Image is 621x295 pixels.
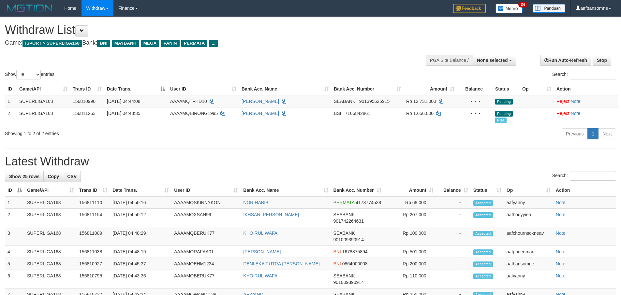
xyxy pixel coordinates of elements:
[48,174,59,179] span: Copy
[5,83,17,95] th: ID
[571,99,581,104] a: Note
[473,231,493,236] span: Accepted
[504,184,553,196] th: Op: activate to sort column ascending
[426,55,473,66] div: PGA Site Balance /
[9,174,39,179] span: Show 25 rows
[436,196,471,209] td: -
[17,107,70,126] td: SUPERLIGA168
[504,258,553,270] td: aafbansomne
[406,111,434,116] span: Rp 1.656.000
[77,184,110,196] th: Trans ID: activate to sort column ascending
[495,118,507,123] span: Marked by aafchoeunmanni
[209,40,218,47] span: ...
[598,128,616,139] a: Next
[384,246,436,258] td: Rp 501,000
[5,40,407,46] h4: Game: Bank:
[384,184,436,196] th: Amount: activate to sort column ascending
[77,209,110,227] td: 156811154
[24,196,77,209] td: SUPERLIGA168
[460,98,490,105] div: - - -
[520,83,554,95] th: Op: activate to sort column ascending
[242,99,279,104] a: [PERSON_NAME]
[495,111,513,117] span: Pending
[345,111,370,116] span: Copy 7166842861 to clipboard
[239,83,331,95] th: Bank Acc. Name: activate to sort column ascending
[359,99,390,104] span: Copy 901395625915 to clipboard
[333,249,341,254] span: BNI
[562,128,588,139] a: Previous
[77,227,110,246] td: 156811009
[473,212,493,218] span: Accepted
[556,99,569,104] a: Reject
[171,270,241,288] td: AAAAMQBERUK77
[342,261,368,266] span: Copy 0864000008 to clipboard
[17,95,70,107] td: SUPERLIGA168
[593,55,611,66] a: Stop
[5,3,54,13] img: MOTION_logo.png
[556,261,566,266] a: Note
[384,209,436,227] td: Rp 207,000
[477,58,508,63] span: None selected
[554,95,618,107] td: ·
[171,196,241,209] td: AAAAMQSKINNYKONT
[24,270,77,288] td: SUPERLIGA168
[107,99,140,104] span: [DATE] 04:44:08
[5,128,254,137] div: Showing 1 to 2 of 2 entries
[356,200,381,205] span: Copy 4173774538 to clipboard
[70,83,104,95] th: Trans ID: activate to sort column ascending
[77,258,110,270] td: 156810927
[168,83,239,95] th: User ID: activate to sort column ascending
[171,184,241,196] th: User ID: activate to sort column ascending
[504,196,553,209] td: aafyanny
[384,258,436,270] td: Rp 200,000
[5,184,24,196] th: ID: activate to sort column descending
[110,196,171,209] td: [DATE] 04:50:16
[331,83,404,95] th: Bank Acc. Number: activate to sort column ascending
[24,227,77,246] td: SUPERLIGA168
[504,246,553,258] td: aafphoenmanit
[334,111,341,116] span: BSI
[5,246,24,258] td: 4
[554,107,618,126] td: ·
[453,4,486,13] img: Feedback.jpg
[241,184,331,196] th: Bank Acc. Name: activate to sort column ascending
[171,246,241,258] td: AAAAMQRAFAA01
[436,270,471,288] td: -
[333,280,364,285] span: Copy 901009390914 to clipboard
[107,111,140,116] span: [DATE] 04:48:35
[170,99,207,104] span: AAAAMQTFHD10
[24,246,77,258] td: SUPERLIGA168
[333,273,355,278] span: SEABANK
[77,270,110,288] td: 156810795
[342,249,368,254] span: Copy 1678875894 to clipboard
[243,261,319,266] a: DENI EKA PUTRA [PERSON_NAME]
[495,99,513,105] span: Pending
[5,95,17,107] td: 1
[333,212,355,217] span: SEABANK
[112,40,139,47] span: MAYBANK
[570,70,616,79] input: Search:
[552,70,616,79] label: Search:
[104,83,168,95] th: Date Trans.: activate to sort column descending
[518,2,527,7] span: 34
[460,110,490,117] div: - - -
[436,209,471,227] td: -
[457,83,493,95] th: Balance
[5,270,24,288] td: 6
[5,107,17,126] td: 2
[243,200,270,205] a: NOR HABIBI
[77,196,110,209] td: 156811110
[43,171,63,182] a: Copy
[384,270,436,288] td: Rp 110,000
[110,227,171,246] td: [DATE] 04:48:29
[24,209,77,227] td: SUPERLIGA168
[333,218,364,224] span: Copy 901742264631 to clipboard
[73,99,96,104] span: 156810990
[495,4,523,13] img: Button%20Memo.svg
[73,111,96,116] span: 156811253
[333,261,341,266] span: BNI
[587,128,599,139] a: 1
[333,231,355,236] span: SEABANK
[243,273,277,278] a: KHOIRUL WAFA
[5,23,407,36] h1: Withdraw List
